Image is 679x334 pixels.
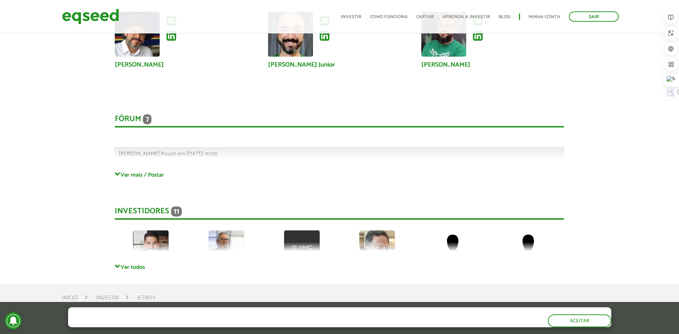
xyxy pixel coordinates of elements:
h5: O site da EqSeed utiliza cookies para melhorar sua navegação. [68,307,326,318]
img: Foto de Josias de Souza [421,12,466,57]
span: 7 [143,114,151,124]
button: Aceitar [548,314,611,327]
a: Ver perfil do usuário. [115,12,160,57]
img: picture-112624-1716663541.png [359,230,395,266]
div: Fórum [115,114,564,127]
a: Ver mais / Postar [115,171,564,178]
a: [PERSON_NAME] [421,62,470,68]
a: Investir [96,295,119,301]
a: política de privacidade e de cookies [162,321,245,327]
a: Ver perfil do usuário. [268,12,313,57]
a: Aprenda a investir [442,15,490,19]
a: Ver perfil do usuário. [421,12,466,57]
a: Minha conta [529,15,560,19]
img: picture-72979-1750193488.jpg [133,230,169,266]
img: EqSeed [62,7,119,26]
img: Foto de Sérgio Hilton Berlotto Junior [268,12,313,57]
a: [PERSON_NAME] [115,62,164,68]
img: Foto de Xisto Alves de Souza Junior [115,12,160,57]
span: [PERSON_NAME].Poyart em [DATE] 10:00 [119,149,217,159]
img: default-user.png [510,230,546,266]
a: Investir [341,15,361,19]
div: Investidores [115,207,564,220]
a: Início [62,295,78,301]
a: Ver todos [115,263,564,270]
img: picture-100036-1732821753.png [284,230,320,266]
li: JetBov [137,293,156,303]
span: 11 [171,207,182,216]
a: Sair [569,11,619,22]
a: Como funciona [370,15,408,19]
img: default-user.png [435,230,470,266]
img: picture-112313-1743624016.jpg [209,230,244,266]
p: Ao clicar em "aceitar", você aceita nossa . [68,320,326,327]
a: Blog [499,15,510,19]
a: Captar [416,15,434,19]
a: [PERSON_NAME] Junior [268,62,335,68]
